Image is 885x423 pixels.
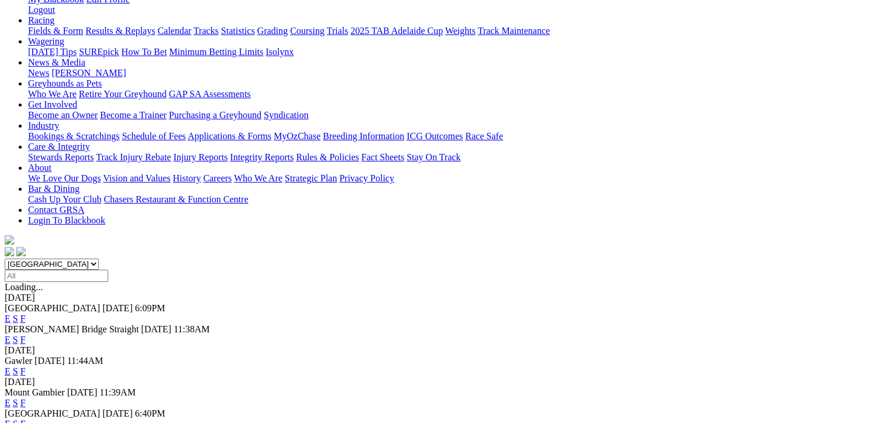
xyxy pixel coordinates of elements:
a: SUREpick [79,47,119,57]
span: [DATE] [141,324,171,334]
div: [DATE] [5,377,880,387]
a: Contact GRSA [28,205,84,215]
div: Wagering [28,47,880,57]
a: Greyhounds as Pets [28,78,102,88]
span: Loading... [5,282,43,292]
a: Schedule of Fees [122,131,185,141]
a: ICG Outcomes [407,131,463,141]
div: [DATE] [5,345,880,356]
a: S [13,335,18,345]
span: 11:39AM [99,387,136,397]
div: Greyhounds as Pets [28,89,880,99]
a: Track Injury Rebate [96,152,171,162]
a: Chasers Restaurant & Function Centre [104,194,248,204]
span: [DATE] [35,356,65,366]
a: F [20,398,26,408]
a: E [5,398,11,408]
a: Racing [28,15,54,25]
a: Login To Blackbook [28,215,105,225]
img: logo-grsa-white.png [5,235,14,245]
a: Fact Sheets [361,152,404,162]
div: News & Media [28,68,880,78]
a: Syndication [264,110,308,120]
a: Rules & Policies [296,152,359,162]
a: Track Maintenance [478,26,550,36]
a: [DATE] Tips [28,47,77,57]
a: Coursing [290,26,325,36]
a: Cash Up Your Club [28,194,101,204]
a: Who We Are [234,173,283,183]
span: [GEOGRAPHIC_DATA] [5,408,100,418]
a: F [20,366,26,376]
a: F [20,335,26,345]
a: Vision and Values [103,173,170,183]
a: Injury Reports [173,152,228,162]
a: Integrity Reports [230,152,294,162]
a: Wagering [28,36,64,46]
a: Care & Integrity [28,142,90,152]
a: Privacy Policy [339,173,394,183]
a: GAP SA Assessments [169,89,251,99]
a: History [173,173,201,183]
a: Logout [28,5,55,15]
span: 11:38AM [174,324,210,334]
a: Get Involved [28,99,77,109]
a: [PERSON_NAME] [51,68,126,78]
a: Retire Your Greyhound [79,89,167,99]
a: Weights [445,26,476,36]
a: Become an Owner [28,110,98,120]
a: Bar & Dining [28,184,80,194]
a: Careers [203,173,232,183]
a: Stay On Track [407,152,460,162]
span: [DATE] [102,408,133,418]
a: Become a Trainer [100,110,167,120]
input: Select date [5,270,108,282]
img: twitter.svg [16,247,26,256]
a: About [28,163,51,173]
div: Get Involved [28,110,880,121]
span: 6:40PM [135,408,166,418]
a: Stewards Reports [28,152,94,162]
img: facebook.svg [5,247,14,256]
a: S [13,398,18,408]
a: Calendar [157,26,191,36]
a: We Love Our Dogs [28,173,101,183]
div: About [28,173,880,184]
a: Grading [257,26,288,36]
span: [DATE] [67,387,98,397]
a: S [13,366,18,376]
a: Who We Are [28,89,77,99]
a: S [13,314,18,324]
a: Industry [28,121,59,130]
span: [DATE] [102,303,133,313]
span: Gawler [5,356,32,366]
a: Fields & Form [28,26,83,36]
a: Race Safe [465,131,502,141]
a: Results & Replays [85,26,155,36]
div: [DATE] [5,293,880,303]
a: Strategic Plan [285,173,337,183]
a: Applications & Forms [188,131,271,141]
a: Statistics [221,26,255,36]
a: Trials [326,26,348,36]
div: Bar & Dining [28,194,880,205]
a: Tracks [194,26,219,36]
a: 2025 TAB Adelaide Cup [350,26,443,36]
a: Isolynx [266,47,294,57]
span: [PERSON_NAME] Bridge Straight [5,324,139,334]
a: How To Bet [122,47,167,57]
a: E [5,314,11,324]
a: Minimum Betting Limits [169,47,263,57]
a: E [5,366,11,376]
div: Racing [28,26,880,36]
a: News [28,68,49,78]
span: Mount Gambier [5,387,65,397]
a: Breeding Information [323,131,404,141]
span: 6:09PM [135,303,166,313]
a: Purchasing a Greyhound [169,110,261,120]
a: News & Media [28,57,85,67]
span: 11:44AM [67,356,104,366]
div: Industry [28,131,880,142]
a: MyOzChase [274,131,321,141]
div: Care & Integrity [28,152,880,163]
